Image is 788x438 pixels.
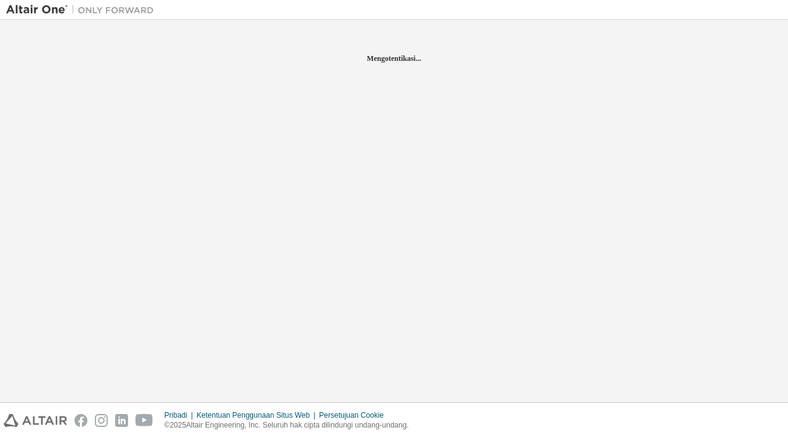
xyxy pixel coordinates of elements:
font: © [164,421,170,429]
img: facebook.svg [74,414,87,427]
img: instagram.svg [95,414,108,427]
img: youtube.svg [135,414,153,427]
font: 2025 [170,421,187,429]
img: linkedin.svg [115,414,128,427]
font: Altair Engineering, Inc. Seluruh hak cipta dilindungi undang-undang. [186,421,409,429]
img: altair_logo.svg [4,414,67,427]
font: Ketentuan Penggunaan Situs Web [196,411,310,420]
font: Persetujuan Cookie [319,411,384,420]
img: Altair Satu [6,4,160,16]
font: Pribadi [164,411,187,420]
font: Mengotentikasi... [367,54,421,63]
